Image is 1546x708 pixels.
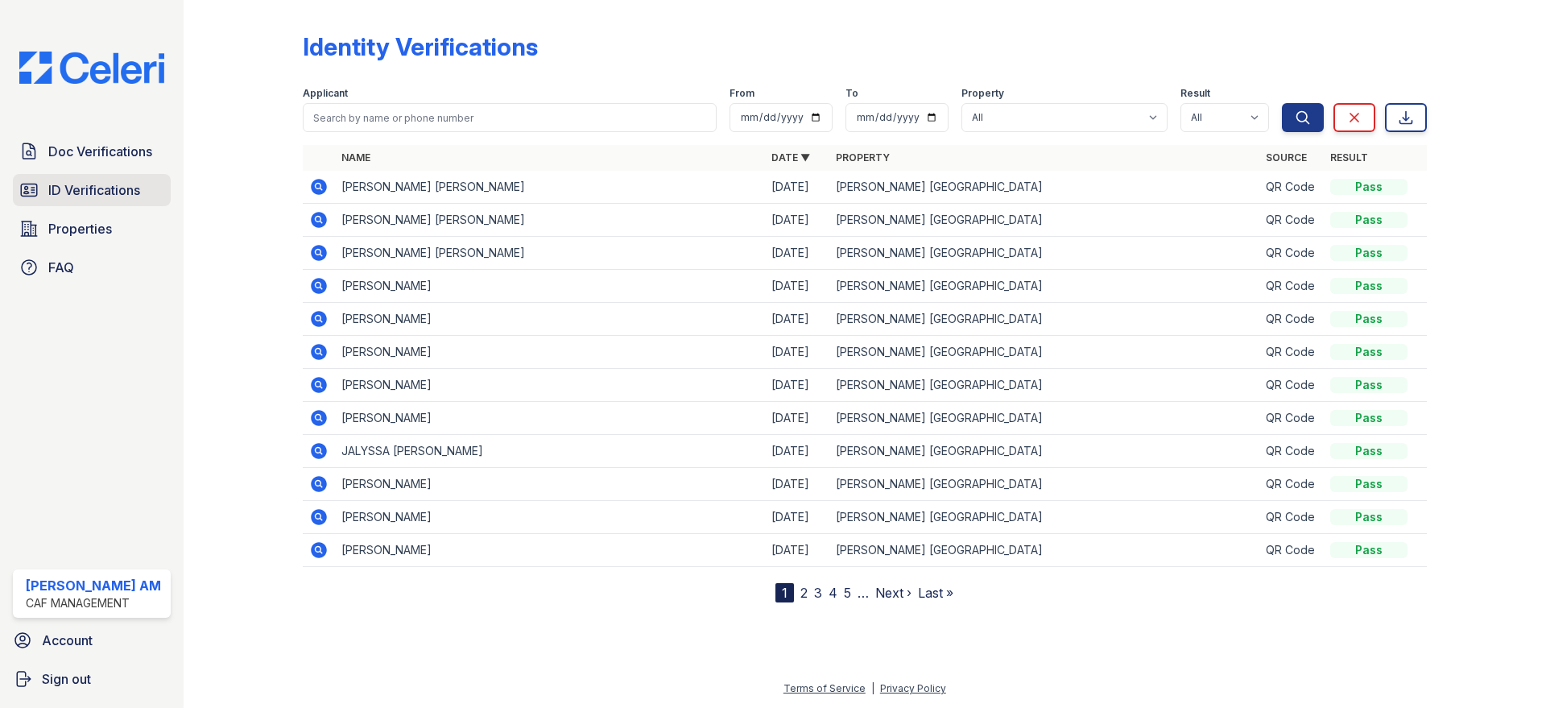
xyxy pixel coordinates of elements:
[48,258,74,277] span: FAQ
[829,468,1259,501] td: [PERSON_NAME] [GEOGRAPHIC_DATA]
[765,534,829,567] td: [DATE]
[844,585,851,601] a: 5
[800,585,808,601] a: 2
[1180,87,1210,100] label: Result
[1259,501,1324,534] td: QR Code
[1259,534,1324,567] td: QR Code
[335,336,765,369] td: [PERSON_NAME]
[6,624,177,656] a: Account
[335,369,765,402] td: [PERSON_NAME]
[335,204,765,237] td: [PERSON_NAME] [PERSON_NAME]
[335,501,765,534] td: [PERSON_NAME]
[829,534,1259,567] td: [PERSON_NAME] [GEOGRAPHIC_DATA]
[42,631,93,650] span: Account
[765,336,829,369] td: [DATE]
[1330,212,1408,228] div: Pass
[875,585,911,601] a: Next ›
[829,585,837,601] a: 4
[765,435,829,468] td: [DATE]
[829,501,1259,534] td: [PERSON_NAME] [GEOGRAPHIC_DATA]
[1259,237,1324,270] td: QR Code
[961,87,1004,100] label: Property
[13,174,171,206] a: ID Verifications
[829,171,1259,204] td: [PERSON_NAME] [GEOGRAPHIC_DATA]
[730,87,754,100] label: From
[765,303,829,336] td: [DATE]
[771,151,810,164] a: Date ▼
[13,251,171,284] a: FAQ
[335,468,765,501] td: [PERSON_NAME]
[1330,245,1408,261] div: Pass
[1259,435,1324,468] td: QR Code
[1259,468,1324,501] td: QR Code
[1330,377,1408,393] div: Pass
[1330,542,1408,558] div: Pass
[48,142,152,161] span: Doc Verifications
[1330,476,1408,492] div: Pass
[829,303,1259,336] td: [PERSON_NAME] [GEOGRAPHIC_DATA]
[775,583,794,602] div: 1
[335,171,765,204] td: [PERSON_NAME] [PERSON_NAME]
[765,270,829,303] td: [DATE]
[303,87,348,100] label: Applicant
[1330,311,1408,327] div: Pass
[1330,179,1408,195] div: Pass
[1266,151,1307,164] a: Source
[48,219,112,238] span: Properties
[42,669,91,689] span: Sign out
[1259,204,1324,237] td: QR Code
[303,103,717,132] input: Search by name or phone number
[13,135,171,168] a: Doc Verifications
[765,171,829,204] td: [DATE]
[335,270,765,303] td: [PERSON_NAME]
[335,402,765,435] td: [PERSON_NAME]
[880,682,946,694] a: Privacy Policy
[1330,410,1408,426] div: Pass
[829,237,1259,270] td: [PERSON_NAME] [GEOGRAPHIC_DATA]
[814,585,822,601] a: 3
[1259,369,1324,402] td: QR Code
[1330,278,1408,294] div: Pass
[829,270,1259,303] td: [PERSON_NAME] [GEOGRAPHIC_DATA]
[829,204,1259,237] td: [PERSON_NAME] [GEOGRAPHIC_DATA]
[765,468,829,501] td: [DATE]
[765,204,829,237] td: [DATE]
[858,583,869,602] span: …
[1330,151,1368,164] a: Result
[918,585,953,601] a: Last »
[6,663,177,695] a: Sign out
[48,180,140,200] span: ID Verifications
[335,435,765,468] td: JALYSSA [PERSON_NAME]
[829,402,1259,435] td: [PERSON_NAME] [GEOGRAPHIC_DATA]
[26,595,161,611] div: CAF Management
[1259,270,1324,303] td: QR Code
[765,369,829,402] td: [DATE]
[335,237,765,270] td: [PERSON_NAME] [PERSON_NAME]
[335,303,765,336] td: [PERSON_NAME]
[1330,509,1408,525] div: Pass
[1330,443,1408,459] div: Pass
[829,435,1259,468] td: [PERSON_NAME] [GEOGRAPHIC_DATA]
[765,237,829,270] td: [DATE]
[26,576,161,595] div: [PERSON_NAME] AM
[303,32,538,61] div: Identity Verifications
[1259,336,1324,369] td: QR Code
[1330,344,1408,360] div: Pass
[783,682,866,694] a: Terms of Service
[1259,171,1324,204] td: QR Code
[829,336,1259,369] td: [PERSON_NAME] [GEOGRAPHIC_DATA]
[335,534,765,567] td: [PERSON_NAME]
[1259,303,1324,336] td: QR Code
[836,151,890,164] a: Property
[1259,402,1324,435] td: QR Code
[341,151,370,164] a: Name
[765,402,829,435] td: [DATE]
[845,87,858,100] label: To
[871,682,874,694] div: |
[829,369,1259,402] td: [PERSON_NAME] [GEOGRAPHIC_DATA]
[6,52,177,84] img: CE_Logo_Blue-a8612792a0a2168367f1c8372b55b34899dd931a85d93a1a3d3e32e68fde9ad4.png
[765,501,829,534] td: [DATE]
[13,213,171,245] a: Properties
